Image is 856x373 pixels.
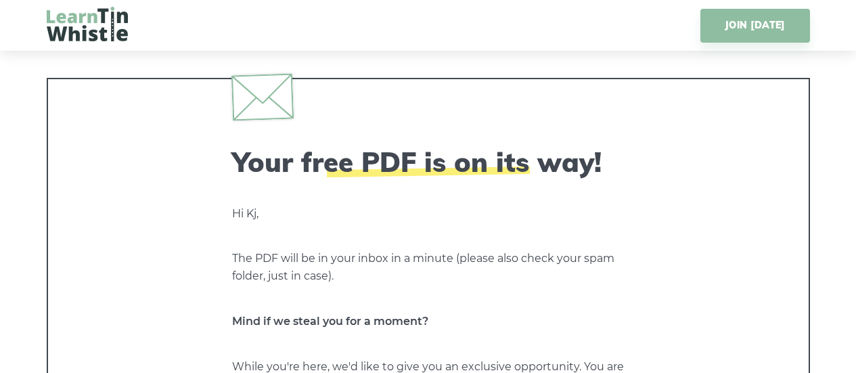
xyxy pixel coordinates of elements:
[47,7,128,41] img: LearnTinWhistle.com
[232,146,625,178] h2: Your free PDF is on its way!
[700,9,809,43] a: JOIN [DATE]
[232,315,428,328] strong: Mind if we steal you for a moment?
[232,250,625,285] p: The PDF will be in your inbox in a minute (please also check your spam folder, just in case).
[232,205,625,223] p: Hi Kj,
[231,73,293,120] img: envelope.svg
